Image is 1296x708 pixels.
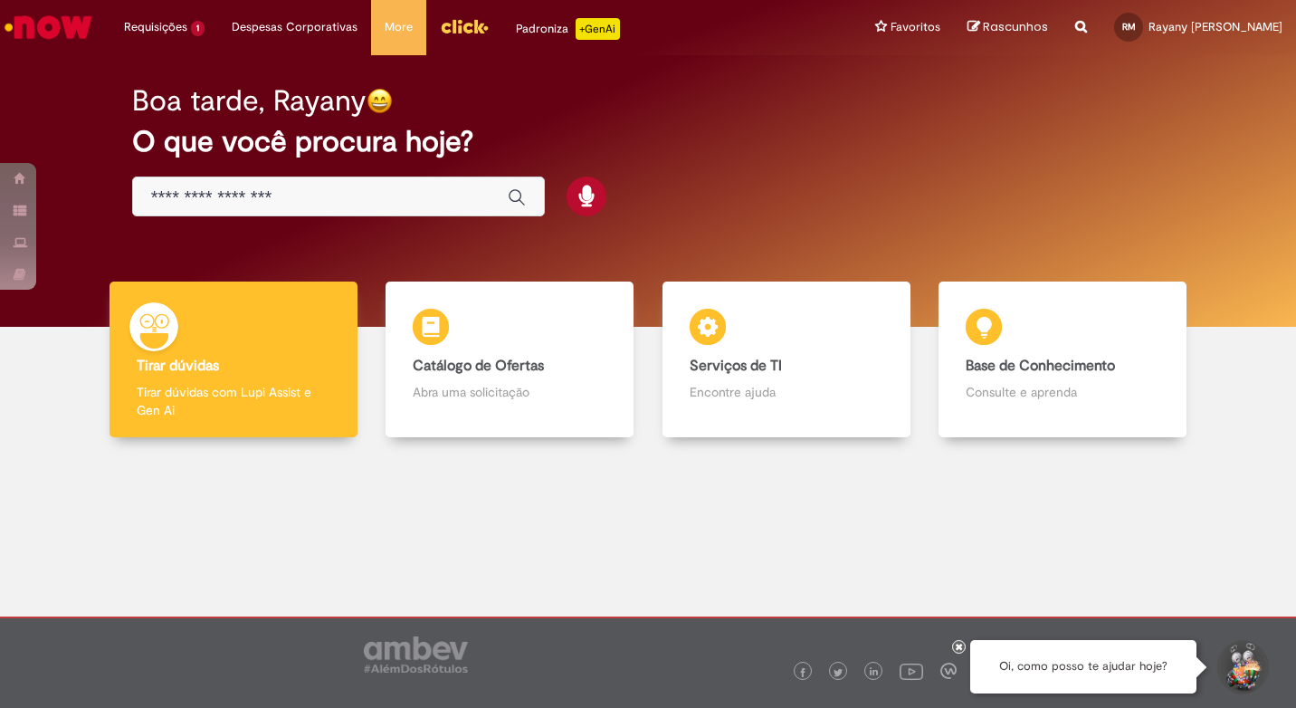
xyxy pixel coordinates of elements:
[1122,21,1136,33] span: RM
[137,383,330,419] p: Tirar dúvidas com Lupi Assist e Gen Ai
[966,383,1159,401] p: Consulte e aprenda
[967,19,1048,36] a: Rascunhos
[413,383,606,401] p: Abra uma solicitação
[372,282,649,438] a: Catálogo de Ofertas Abra uma solicitação
[95,282,372,438] a: Tirar dúvidas Tirar dúvidas com Lupi Assist e Gen Ai
[966,357,1115,375] b: Base de Conhecimento
[690,357,782,375] b: Serviços de TI
[1148,19,1282,34] span: Rayany [PERSON_NAME]
[925,282,1202,438] a: Base de Conhecimento Consulte e aprenda
[690,383,883,401] p: Encontre ajuda
[132,126,1164,158] h2: O que você procura hoje?
[137,357,219,375] b: Tirar dúvidas
[124,18,187,36] span: Requisições
[870,667,879,678] img: logo_footer_linkedin.png
[367,88,393,114] img: happy-face.png
[2,9,95,45] img: ServiceNow
[576,18,620,40] p: +GenAi
[891,18,940,36] span: Favoritos
[940,663,957,679] img: logo_footer_workplace.png
[232,18,357,36] span: Despesas Corporativas
[191,21,205,36] span: 1
[798,668,807,677] img: logo_footer_facebook.png
[440,13,489,40] img: click_logo_yellow_360x200.png
[900,659,923,683] img: logo_footer_youtube.png
[132,85,367,117] h2: Boa tarde, Rayany
[1215,640,1269,694] button: Iniciar Conversa de Suporte
[983,18,1048,35] span: Rascunhos
[413,357,544,375] b: Catálogo de Ofertas
[385,18,413,36] span: More
[516,18,620,40] div: Padroniza
[970,640,1196,694] div: Oi, como posso te ajudar hoje?
[364,636,468,673] img: logo_footer_ambev_rotulo_gray.png
[648,282,925,438] a: Serviços de TI Encontre ajuda
[834,668,843,677] img: logo_footer_twitter.png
